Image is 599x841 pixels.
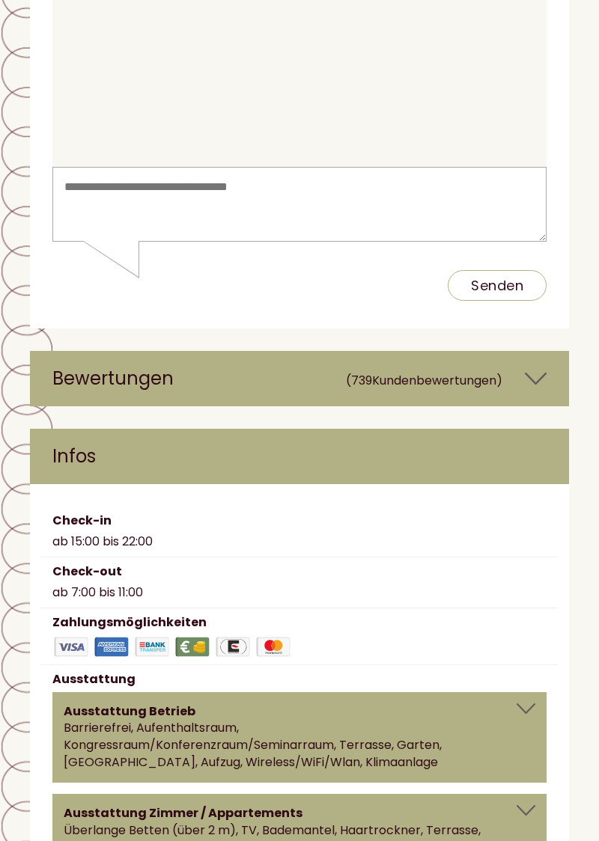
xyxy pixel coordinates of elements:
[174,635,211,658] img: Barzahlung
[41,533,558,551] div: ab 15:00 bis 22:00
[133,635,171,658] img: Banküberweisung
[22,46,260,58] div: Hotel Tenz
[30,429,569,484] div: Infos
[22,76,260,86] small: 16:38
[214,635,252,658] img: EuroCard
[64,703,195,720] b: Ausstattung Betrieb
[218,11,277,36] div: [DATE]
[52,563,122,581] label: Check-out
[52,614,207,631] label: Zahlungsmöglichkeiten
[52,513,112,530] label: Check-in
[11,43,267,89] div: Guten Tag, wie können wir Ihnen helfen?
[52,635,90,658] img: Visa
[346,372,502,389] small: (739 )
[64,804,302,822] b: Ausstattung Zimmer / Appartements
[255,635,292,658] img: Maestro
[93,635,130,658] img: American Express
[52,671,136,688] label: Ausstattung
[372,372,496,389] span: Kundenbewertungen
[30,351,569,406] div: Bewertungen
[41,584,558,602] div: ab 7:00 bis 11:00
[395,390,494,420] button: Senden
[64,720,535,771] div: Barrierefrei, Aufenthaltsraum, Kongressraum/Konferenzraum/Seminarraum, Terrasse, Garten, [GEOGRAP...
